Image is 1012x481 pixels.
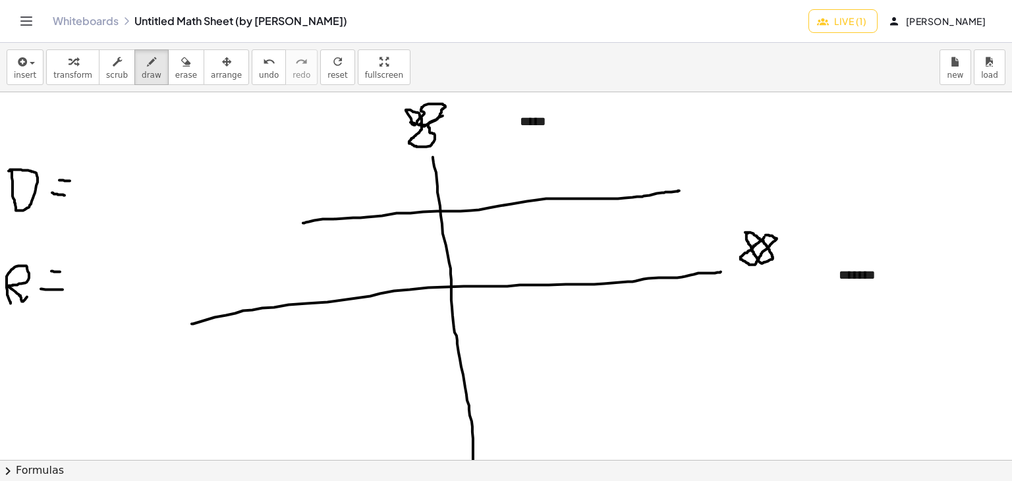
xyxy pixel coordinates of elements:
[204,49,249,85] button: arrange
[880,9,996,33] button: [PERSON_NAME]
[175,71,197,80] span: erase
[46,49,99,85] button: transform
[259,71,279,80] span: undo
[295,54,308,70] i: redo
[940,49,971,85] button: new
[142,71,161,80] span: draw
[331,54,344,70] i: refresh
[320,49,354,85] button: refreshreset
[820,15,866,27] span: Live (1)
[134,49,169,85] button: draw
[891,15,986,27] span: [PERSON_NAME]
[358,49,410,85] button: fullscreen
[808,9,878,33] button: Live (1)
[14,71,36,80] span: insert
[263,54,275,70] i: undo
[53,71,92,80] span: transform
[7,49,43,85] button: insert
[252,49,286,85] button: undoundo
[947,71,964,80] span: new
[211,71,242,80] span: arrange
[106,71,128,80] span: scrub
[16,11,37,32] button: Toggle navigation
[365,71,403,80] span: fullscreen
[981,71,998,80] span: load
[53,14,119,28] a: Whiteboards
[327,71,347,80] span: reset
[974,49,1005,85] button: load
[168,49,204,85] button: erase
[99,49,135,85] button: scrub
[293,71,310,80] span: redo
[285,49,318,85] button: redoredo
